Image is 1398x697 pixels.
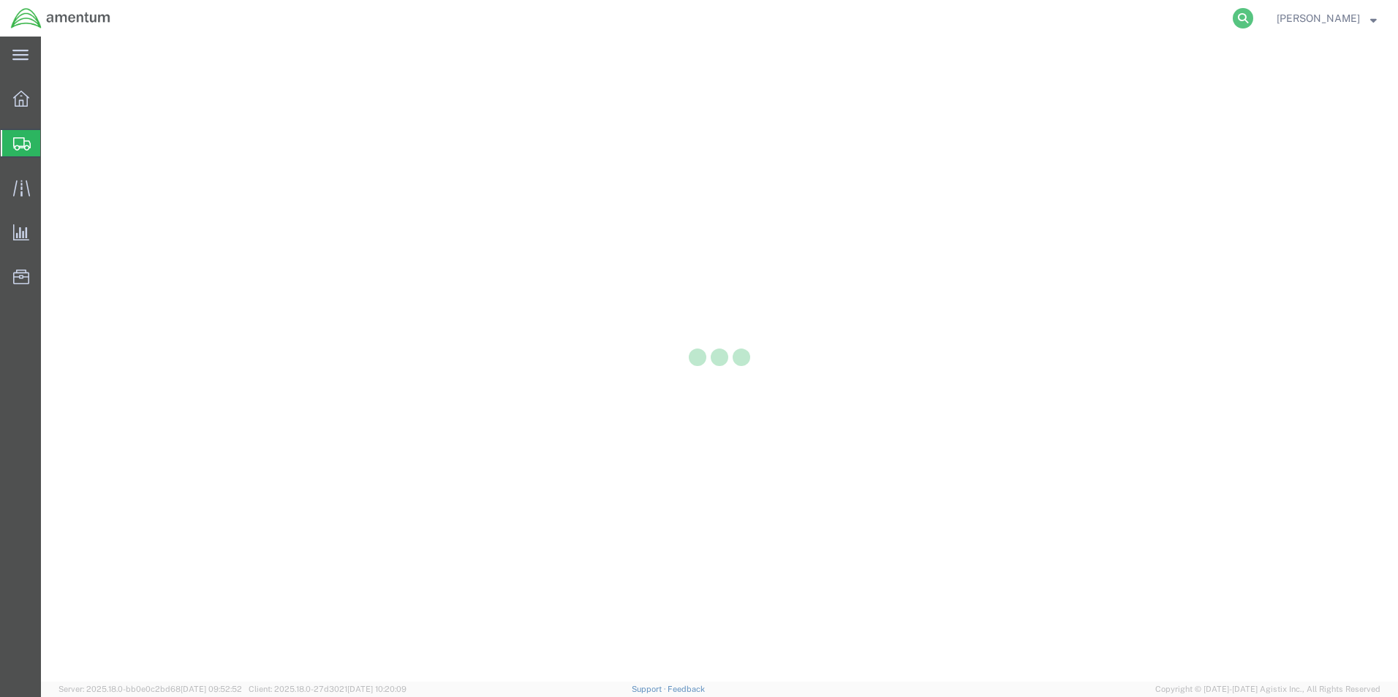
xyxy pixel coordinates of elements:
span: Server: 2025.18.0-bb0e0c2bd68 [58,685,242,693]
img: logo [10,7,111,29]
button: [PERSON_NAME] [1276,9,1378,27]
span: Copyright © [DATE]-[DATE] Agistix Inc., All Rights Reserved [1155,683,1380,696]
span: [DATE] 09:52:52 [181,685,242,693]
span: Claudia Fernandez [1277,10,1360,26]
a: Feedback [668,685,705,693]
span: Client: 2025.18.0-27d3021 [249,685,407,693]
a: Support [632,685,668,693]
span: [DATE] 10:20:09 [347,685,407,693]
